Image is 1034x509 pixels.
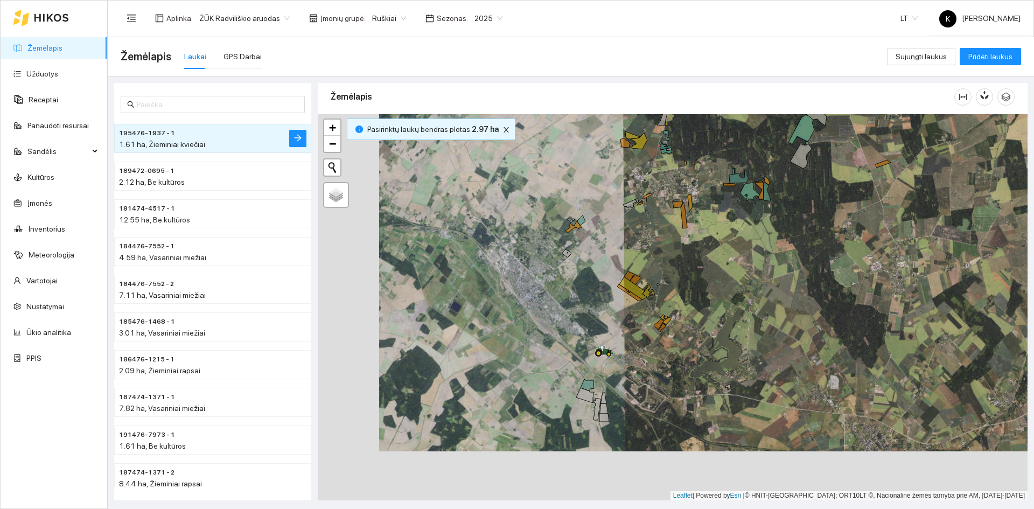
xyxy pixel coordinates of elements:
[199,10,290,26] span: ŽŪK Radviliškio aruodas
[166,12,193,24] span: Aplinka :
[946,10,950,27] span: K
[355,125,363,133] span: info-circle
[119,253,206,262] span: 4.59 ha, Vasariniai miežiai
[294,134,302,144] span: arrow-right
[289,130,306,147] button: arrow-right
[309,14,318,23] span: shop
[119,166,174,176] span: 189472-0695 - 1
[119,479,202,488] span: 8.44 ha, Žieminiai rapsai
[26,328,71,337] a: Ūkio analitika
[119,215,190,224] span: 12.55 ha, Be kultūros
[121,8,142,29] button: menu-fold
[887,52,955,61] a: Sujungti laukus
[968,51,1012,62] span: Pridėti laukus
[119,291,206,299] span: 7.11 ha, Vasariniai miežiai
[137,99,298,110] input: Paieška
[27,141,89,162] span: Sandėlis
[26,69,58,78] a: Užduotys
[954,88,972,106] button: column-width
[437,12,468,24] span: Sezonas :
[119,204,175,214] span: 181474-4517 - 1
[324,120,340,136] a: Zoom in
[673,492,693,499] a: Leaflet
[896,51,947,62] span: Sujungti laukus
[26,276,58,285] a: Vartotojai
[119,241,174,252] span: 184476-7552 - 1
[119,366,200,375] span: 2.09 ha, Žieminiai rapsai
[184,51,206,62] div: Laukai
[887,48,955,65] button: Sujungti laukus
[329,121,336,134] span: +
[324,136,340,152] a: Zoom out
[474,10,502,26] span: 2025
[119,178,185,186] span: 2.12 ha, Be kultūros
[119,279,174,289] span: 184476-7552 - 2
[119,430,175,440] span: 191476-7973 - 1
[119,442,186,450] span: 1.61 ha, Be kultūros
[119,392,175,402] span: 187474-1371 - 1
[119,468,174,478] span: 187474-1371 - 2
[29,95,58,104] a: Receptai
[26,302,64,311] a: Nustatymai
[155,14,164,23] span: layout
[500,123,513,136] button: close
[119,140,205,149] span: 1.61 ha, Žieminiai kviečiai
[960,52,1021,61] a: Pridėti laukus
[372,10,406,26] span: Ruškiai
[743,492,745,499] span: |
[121,48,171,65] span: Žemėlapis
[324,183,348,207] a: Layers
[960,48,1021,65] button: Pridėti laukus
[27,173,54,182] a: Kultūros
[29,225,65,233] a: Inventorius
[26,354,41,362] a: PPIS
[119,128,175,138] span: 195476-1937 - 1
[29,250,74,259] a: Meteorologija
[119,354,174,365] span: 186476-1215 - 1
[223,51,262,62] div: GPS Darbai
[730,492,742,499] a: Esri
[324,159,340,176] button: Initiate a new search
[127,13,136,23] span: menu-fold
[320,12,366,24] span: Įmonių grupė :
[27,44,62,52] a: Žemėlapis
[900,10,918,26] span: LT
[670,491,1028,500] div: | Powered by © HNIT-[GEOGRAPHIC_DATA]; ORT10LT ©, Nacionalinė žemės tarnyba prie AM, [DATE]-[DATE]
[500,126,512,134] span: close
[119,404,205,413] span: 7.82 ha, Vasariniai miežiai
[939,14,1021,23] span: [PERSON_NAME]
[331,81,954,112] div: Žemėlapis
[119,329,205,337] span: 3.01 ha, Vasariniai miežiai
[367,123,499,135] span: Pasirinktų laukų bendras plotas :
[127,101,135,108] span: search
[955,93,971,101] span: column-width
[472,125,499,134] b: 2.97 ha
[119,317,175,327] span: 185476-1468 - 1
[27,121,89,130] a: Panaudoti resursai
[425,14,434,23] span: calendar
[329,137,336,150] span: −
[27,199,52,207] a: Įmonės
